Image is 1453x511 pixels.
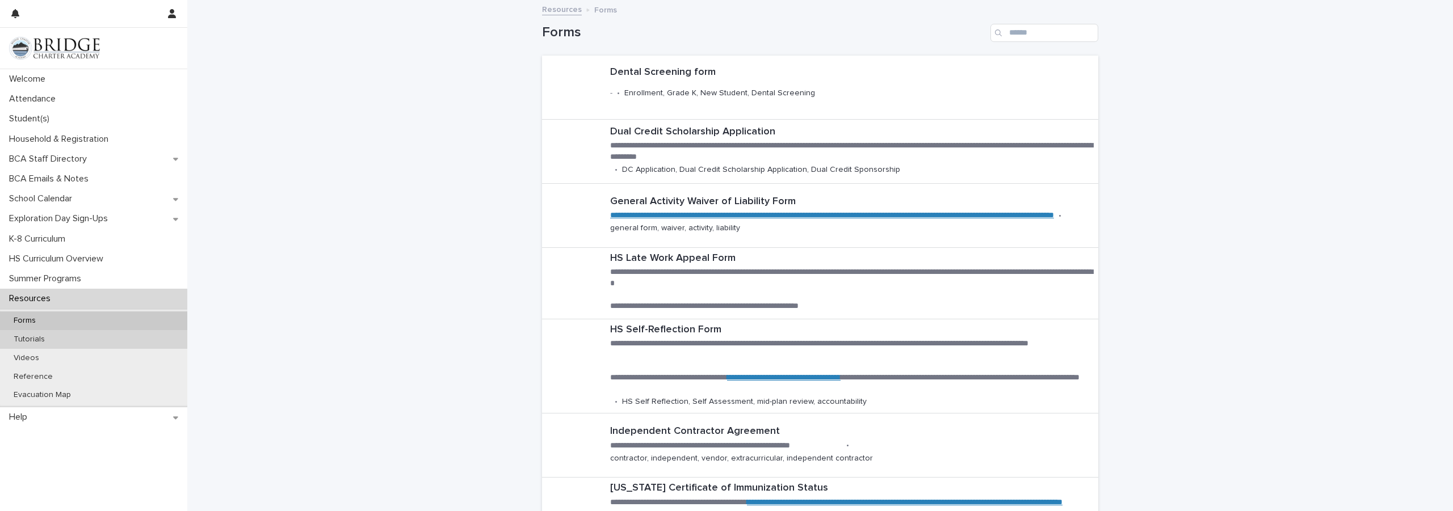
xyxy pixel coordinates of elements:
[542,24,986,41] h1: Forms
[5,273,90,284] p: Summer Programs
[5,335,54,344] p: Tutorials
[615,165,618,175] p: •
[5,412,36,423] p: Help
[5,234,74,244] p: K-8 Curriculum
[5,372,62,382] p: Reference
[610,252,1094,265] p: HS Late Work Appeal Form
[622,165,900,175] p: DC Application, Dual Credit Scholarship Application, Dual Credit Sponsorship
[622,397,867,407] p: HS Self Reflection, Self Assessment, mid-plan review, accountability
[542,2,582,15] a: Resources
[617,88,620,98] p: •
[990,24,1098,42] input: Search
[9,37,100,60] img: V1C1m3IdTEidaUdm9Hs0
[5,293,60,304] p: Resources
[5,74,54,85] p: Welcome
[5,94,65,104] p: Attendance
[610,66,921,79] p: Dental Screening form
[5,254,112,264] p: HS Curriculum Overview
[624,88,815,98] p: Enrollment, Grade K, New Student, Dental Screening
[5,390,80,400] p: Evacuation Map
[5,113,58,124] p: Student(s)
[610,196,1094,208] p: General Activity Waiver of Liability Form
[846,441,849,450] p: •
[5,213,117,224] p: Exploration Day Sign-Ups
[5,193,81,204] p: School Calendar
[1059,211,1061,221] p: •
[610,88,612,98] p: -
[5,134,117,145] p: Household & Registration
[594,3,617,15] p: Forms
[610,126,1094,138] p: Dual Credit Scholarship Application
[5,154,96,164] p: BCA Staff Directory
[5,174,98,184] p: BCA Emails & Notes
[615,397,618,407] p: •
[5,353,48,363] p: Videos
[610,324,1094,336] p: HS Self-Reflection Form
[542,56,1098,120] a: Dental Screening form-•Enrollment, Grade K, New Student, Dental Screening
[610,454,873,463] p: contractor, independent, vendor, extracurricular, independent contractor
[610,425,1094,438] p: Independent Contractor Agreement
[610,482,1097,495] p: [US_STATE] Certificate of Immunization Status
[610,223,740,233] p: general form, waiver, activity, liability
[5,316,45,326] p: Forms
